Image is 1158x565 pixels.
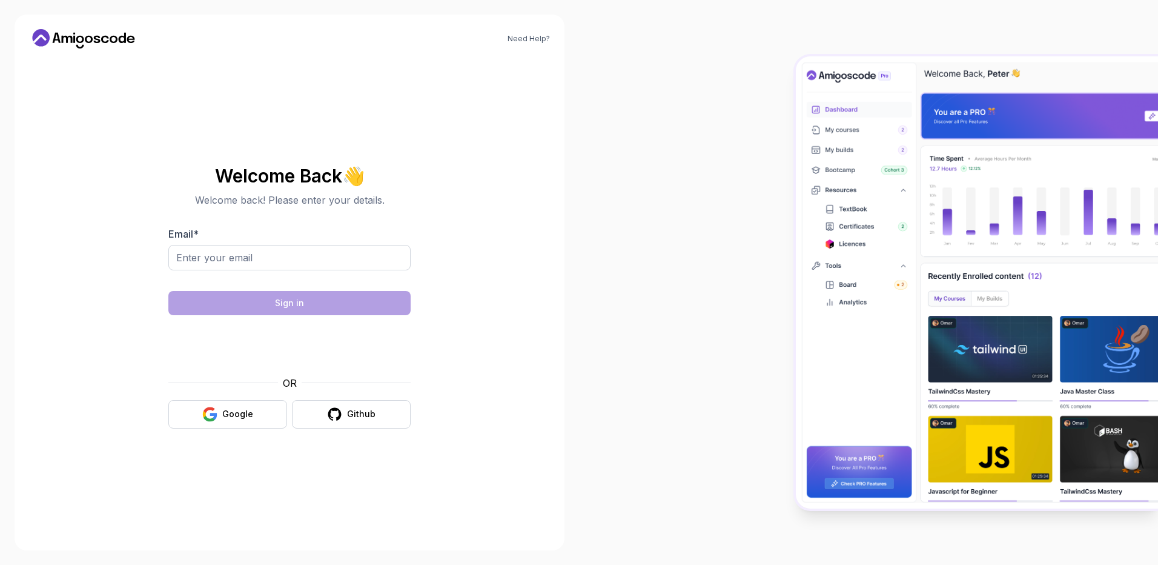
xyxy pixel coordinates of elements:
span: 👋 [340,164,366,187]
button: Sign in [168,291,411,315]
img: Amigoscode Dashboard [796,56,1158,509]
button: Google [168,400,287,429]
p: Welcome back! Please enter your details. [168,193,411,207]
h2: Welcome Back [168,166,411,186]
input: Enter your email [168,245,411,270]
label: Email * [168,228,199,240]
div: Github [347,408,376,420]
button: Github [292,400,411,429]
a: Home link [29,29,138,48]
div: Sign in [275,297,304,309]
a: Need Help? [508,34,550,44]
div: Google [222,408,253,420]
iframe: Widget que contiene una casilla de verificación para el desafío de seguridad de hCaptcha [198,323,381,369]
p: OR [283,376,297,390]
